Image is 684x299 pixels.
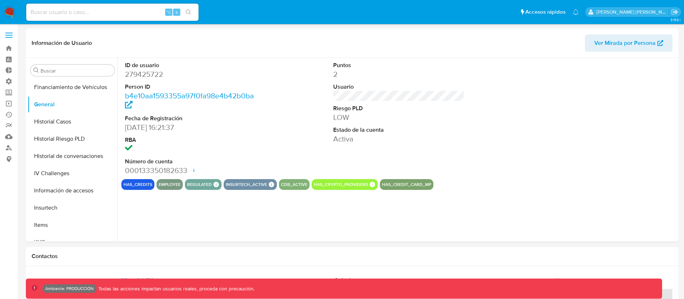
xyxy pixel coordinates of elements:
[28,182,117,199] button: Información de accesos
[125,69,257,79] dd: 279425722
[585,34,673,52] button: Ver Mirada por Persona
[97,285,255,292] p: Todas las acciones impactan usuarios reales, proceda con precaución.
[28,199,117,216] button: Insurtech
[166,9,171,15] span: ⌥
[187,183,212,186] button: regulated
[226,183,267,186] button: insurtech_active
[382,183,431,186] button: has_credit_card_mp
[26,8,199,17] input: Buscar usuario o caso...
[159,183,181,186] button: employee
[554,276,567,284] span: Chat
[125,165,257,176] dd: 000133350182633
[124,183,152,186] button: has_credits
[314,183,368,186] button: has_crypto_providers
[122,276,153,284] span: Historial CX
[28,216,117,234] button: Items
[28,96,117,113] button: General
[125,90,254,111] a: b4e10aa1593355a97f0fa98e4b42b0ba
[333,61,465,69] dt: Puntos
[32,39,92,47] h1: Información de Usuario
[32,253,673,260] h1: Contactos
[333,126,465,134] dt: Estado de la cuenta
[181,7,196,17] button: search-icon
[333,112,465,122] dd: LOW
[573,9,579,15] a: Notificaciones
[333,134,465,144] dd: Activa
[28,130,117,148] button: Historial Riesgo PLD
[125,158,257,165] dt: Número de cuenta
[125,61,257,69] dt: ID de usuario
[596,9,669,15] p: victor.david@mercadolibre.com.co
[28,113,117,130] button: Historial Casos
[33,67,39,73] button: Buscar
[125,122,257,132] dd: [DATE] 16:21:37
[45,287,94,290] p: Ambiente: PRODUCCIÓN
[28,148,117,165] button: Historial de conversaciones
[28,165,117,182] button: IV Challenges
[333,104,465,112] dt: Riesgo PLD
[333,83,465,91] dt: Usuario
[525,8,566,16] span: Accesos rápidos
[594,34,656,52] span: Ver Mirada por Persona
[125,136,257,144] dt: RBA
[176,9,178,15] span: s
[41,67,112,74] input: Buscar
[125,83,257,91] dt: Person ID
[671,8,679,16] a: Salir
[28,234,117,251] button: KYC
[125,115,257,122] dt: Fecha de Registración
[333,69,465,79] dd: 2
[335,276,363,284] span: Soluciones
[281,183,307,186] button: cdb_active
[28,79,117,96] button: Financiamiento de Vehículos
